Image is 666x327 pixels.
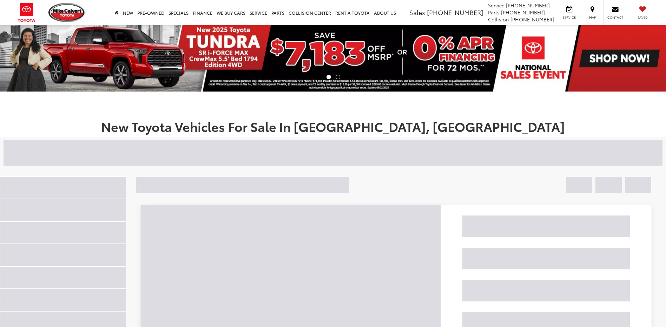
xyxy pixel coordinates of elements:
span: [PHONE_NUMBER] [510,16,554,23]
img: Mike Calvert Toyota [48,3,86,22]
span: Saved [635,15,650,20]
span: [PHONE_NUMBER] [501,9,545,16]
span: Contact [607,15,623,20]
span: [PHONE_NUMBER] [427,8,483,17]
span: Parts [488,9,500,16]
span: Service [561,15,577,20]
span: Sales [409,8,425,17]
span: [PHONE_NUMBER] [506,2,550,9]
span: Map [585,15,600,20]
span: Collision [488,16,509,23]
span: Service [488,2,505,9]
